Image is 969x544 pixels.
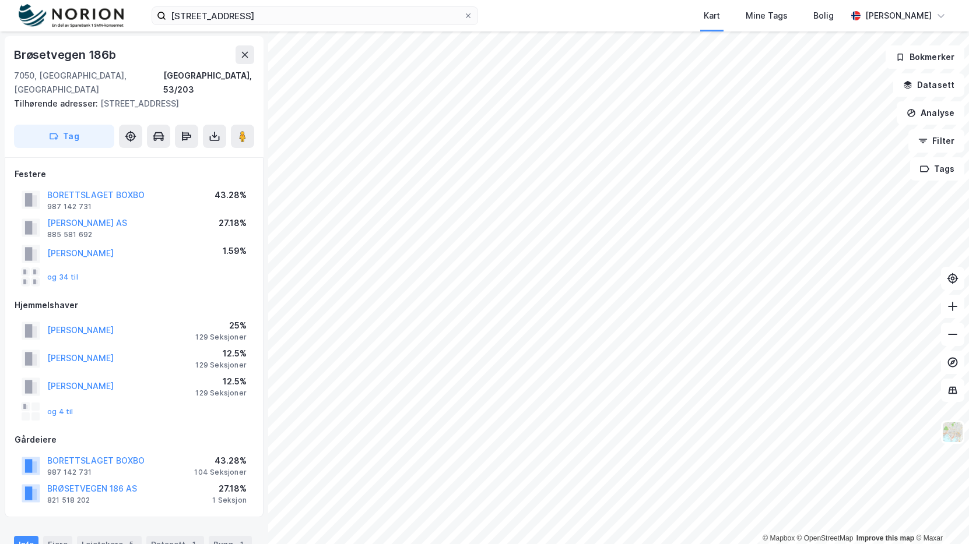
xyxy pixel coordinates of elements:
[763,534,795,542] a: Mapbox
[897,101,964,125] button: Analyse
[195,319,247,333] div: 25%
[19,4,124,28] img: norion-logo.80e7a08dc31c2e691866.png
[47,496,90,505] div: 821 518 202
[47,468,92,477] div: 987 142 731
[797,534,854,542] a: OpenStreetMap
[47,230,92,239] div: 885 581 692
[911,488,969,544] iframe: Chat Widget
[212,482,247,496] div: 27.18%
[911,488,969,544] div: Kontrollprogram for chat
[746,9,788,23] div: Mine Tags
[14,98,100,108] span: Tilhørende adresser:
[195,388,247,398] div: 129 Seksjoner
[163,69,254,97] div: [GEOGRAPHIC_DATA], 53/203
[166,7,464,24] input: Søk på adresse, matrikkel, gårdeiere, leietakere eller personer
[865,9,932,23] div: [PERSON_NAME]
[14,45,118,64] div: Brøsetvegen 186b
[14,125,114,148] button: Tag
[195,375,247,388] div: 12.5%
[856,534,914,542] a: Improve this map
[215,188,247,202] div: 43.28%
[942,421,964,443] img: Z
[813,9,834,23] div: Bolig
[910,157,964,181] button: Tags
[893,73,964,97] button: Datasett
[223,244,247,258] div: 1.59%
[14,69,163,97] div: 7050, [GEOGRAPHIC_DATA], [GEOGRAPHIC_DATA]
[195,333,247,342] div: 129 Seksjoner
[212,496,247,505] div: 1 Seksjon
[47,202,92,211] div: 987 142 731
[219,216,247,230] div: 27.18%
[195,361,247,370] div: 129 Seksjoner
[194,454,247,468] div: 43.28%
[14,97,245,111] div: [STREET_ADDRESS]
[908,129,964,153] button: Filter
[15,433,254,447] div: Gårdeiere
[704,9,720,23] div: Kart
[194,468,247,477] div: 104 Seksjoner
[15,167,254,181] div: Festere
[886,45,964,69] button: Bokmerker
[195,347,247,361] div: 12.5%
[15,298,254,312] div: Hjemmelshaver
